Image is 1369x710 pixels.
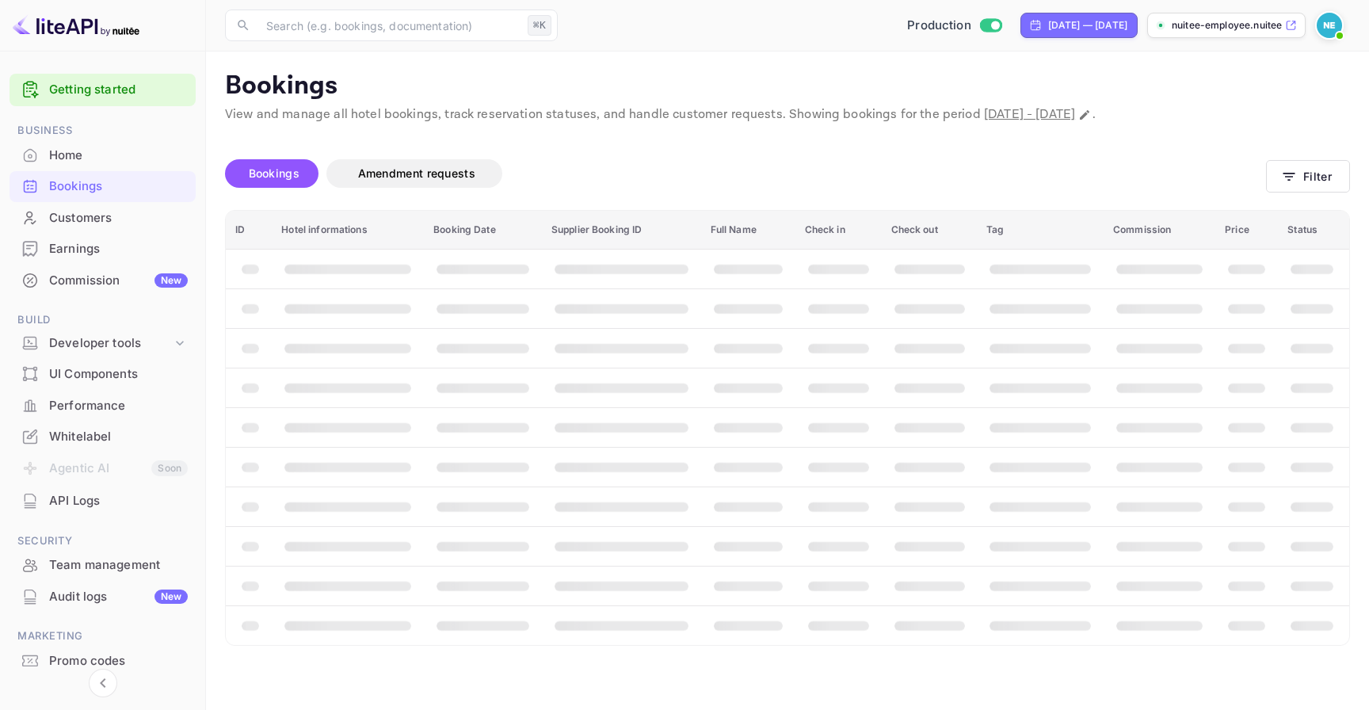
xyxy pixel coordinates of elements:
a: Getting started [49,81,188,99]
div: CommissionNew [10,265,196,296]
a: UI Components [10,359,196,388]
th: Price [1215,211,1278,250]
div: Home [10,140,196,171]
a: Audit logsNew [10,582,196,611]
div: [DATE] — [DATE] [1048,18,1127,32]
th: ID [226,211,272,250]
th: Supplier Booking ID [542,211,701,250]
div: Developer tools [10,330,196,357]
a: API Logs [10,486,196,515]
a: Bookings [10,171,196,200]
div: Promo codes [49,652,188,670]
p: View and manage all hotel bookings, track reservation statuses, and handle customer requests. Sho... [225,105,1350,124]
input: Search (e.g. bookings, documentation) [257,10,521,41]
table: booking table [226,211,1349,645]
div: Team management [10,550,196,581]
button: Filter [1266,160,1350,193]
th: Tag [977,211,1104,250]
span: Marketing [10,628,196,645]
a: Whitelabel [10,422,196,451]
th: Commission [1104,211,1215,250]
div: Team management [49,556,188,574]
a: Home [10,140,196,170]
div: Bookings [10,171,196,202]
div: API Logs [49,492,188,510]
div: API Logs [10,486,196,517]
button: Change date range [1077,107,1093,123]
div: Customers [49,209,188,227]
span: Business [10,122,196,139]
a: Team management [10,550,196,579]
div: Audit logsNew [10,582,196,613]
span: Build [10,311,196,329]
div: Performance [49,397,188,415]
p: nuitee-employee.nuitee... [1172,18,1282,32]
div: Earnings [49,240,188,258]
a: Promo codes [10,646,196,675]
a: Customers [10,203,196,232]
div: Performance [10,391,196,422]
a: CommissionNew [10,265,196,295]
div: Earnings [10,234,196,265]
th: Status [1278,211,1349,250]
div: Promo codes [10,646,196,677]
img: LiteAPI logo [13,13,139,38]
div: UI Components [49,365,188,384]
div: Bookings [49,177,188,196]
div: Commission [49,272,188,290]
p: Bookings [225,71,1350,102]
th: Check out [882,211,978,250]
span: Amendment requests [358,166,475,180]
div: Developer tools [49,334,172,353]
div: Customers [10,203,196,234]
a: Performance [10,391,196,420]
div: New [154,590,188,604]
div: Getting started [10,74,196,106]
th: Check in [795,211,882,250]
img: nuitee employee [1317,13,1342,38]
span: Security [10,532,196,550]
th: Booking Date [424,211,542,250]
button: Collapse navigation [89,669,117,697]
div: account-settings tabs [225,159,1266,188]
span: [DATE] - [DATE] [984,106,1075,123]
span: Bookings [249,166,299,180]
div: Whitelabel [49,428,188,446]
th: Full Name [701,211,795,250]
span: Production [907,17,971,35]
div: Whitelabel [10,422,196,452]
div: Home [49,147,188,165]
div: New [154,273,188,288]
div: Audit logs [49,588,188,606]
a: Earnings [10,234,196,263]
div: Switch to Sandbox mode [901,17,1008,35]
div: UI Components [10,359,196,390]
th: Hotel informations [272,211,424,250]
div: ⌘K [528,15,551,36]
